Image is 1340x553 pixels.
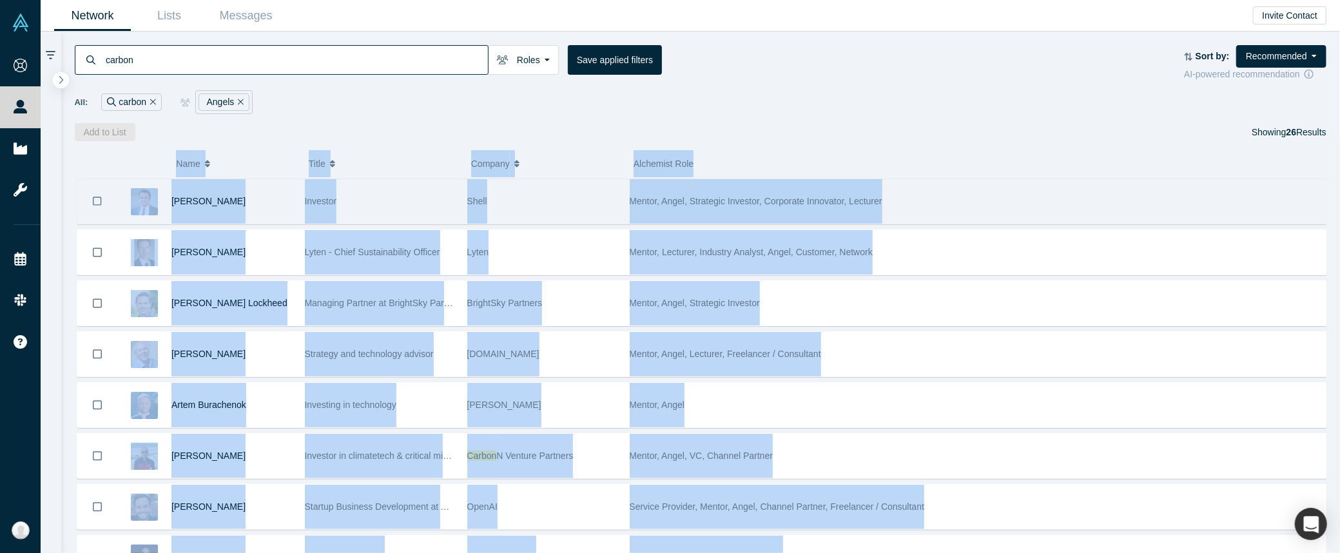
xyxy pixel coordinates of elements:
[12,14,30,32] img: Alchemist Vault Logo
[131,443,158,470] img: Vincent Lui's Profile Image
[496,451,573,461] span: N Venture Partners
[630,501,925,512] span: Service Provider, Mentor, Angel, Channel Partner, Freelancer / Consultant
[171,400,246,410] a: Artem Burachenok
[630,349,821,359] span: Mentor, Angel, Lecturer, Freelancer / Consultant
[305,196,337,206] span: Investor
[77,434,117,478] button: Bookmark
[1252,123,1326,141] div: Showing
[131,1,208,31] a: Lists
[634,159,694,169] span: Alchemist Role
[630,298,760,308] span: Mentor, Angel, Strategic Investor
[131,188,158,215] img: Vikas Gupta's Profile Image
[305,501,501,512] span: Startup Business Development at AWS / Amazon
[467,501,498,512] span: OpenAI
[1196,51,1230,61] strong: Sort by:
[305,247,440,257] span: Lyten - Chief Sustainability Officer
[568,45,662,75] button: Save applied filters
[467,400,541,410] span: [PERSON_NAME]
[77,179,117,224] button: Bookmark
[234,95,244,110] button: Remove Filter
[176,150,295,177] button: Name
[171,501,246,512] a: [PERSON_NAME]
[171,247,246,257] a: [PERSON_NAME]
[1184,68,1326,81] div: AI-powered recommendation
[630,196,882,206] span: Mentor, Angel, Strategic Investor, Corporate Innovator, Lecturer
[77,281,117,325] button: Bookmark
[630,247,873,257] span: Mentor, Lecturer, Industry Analyst, Angel, Customer, Network
[77,332,117,376] button: Bookmark
[467,247,489,257] span: Lyten
[305,400,396,410] span: Investing in technology
[171,196,246,206] a: [PERSON_NAME]
[171,451,246,461] a: [PERSON_NAME]
[488,45,559,75] button: Roles
[471,150,620,177] button: Company
[309,150,325,177] span: Title
[305,451,522,461] span: Investor in climatetech & critical minerals sustainability
[131,239,158,266] img: Keith Norman's Profile Image
[75,123,135,141] button: Add to List
[171,349,246,359] a: [PERSON_NAME]
[101,93,161,111] div: carbon
[630,451,773,461] span: Mentor, Angel, VC, Channel Partner
[467,298,543,308] span: BrightSky Partners
[467,349,539,359] span: [DOMAIN_NAME]
[77,485,117,529] button: Bookmark
[309,150,458,177] button: Title
[131,290,158,317] img: Jim Lockheed's Profile Image
[77,230,117,275] button: Bookmark
[305,349,434,359] span: Strategy and technology advisor
[630,400,685,410] span: Mentor, Angel
[54,1,131,31] a: Network
[104,44,488,75] input: Search by name, title, company, summary, expertise, investment criteria or topics of focus
[208,1,284,31] a: Messages
[131,392,158,419] img: Artem Burachenok's Profile Image
[176,150,200,177] span: Name
[75,96,88,109] span: All:
[12,521,30,539] img: Tomokazu Toyoumi's Account
[146,95,156,110] button: Remove Filter
[1287,127,1326,137] span: Results
[171,298,287,308] a: [PERSON_NAME] Lockheed
[305,298,464,308] span: Managing Partner at BrightSky Partners
[131,494,158,521] img: Matt Vail's Profile Image
[471,150,510,177] span: Company
[77,383,117,427] button: Bookmark
[1236,45,1326,68] button: Recommended
[467,451,497,461] span: Carbon
[1253,6,1326,24] button: Invite Contact
[199,93,249,111] div: Angels
[467,196,487,206] span: Shell
[1287,127,1297,137] strong: 26
[131,341,158,368] img: Adrian Cockcroft's Profile Image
